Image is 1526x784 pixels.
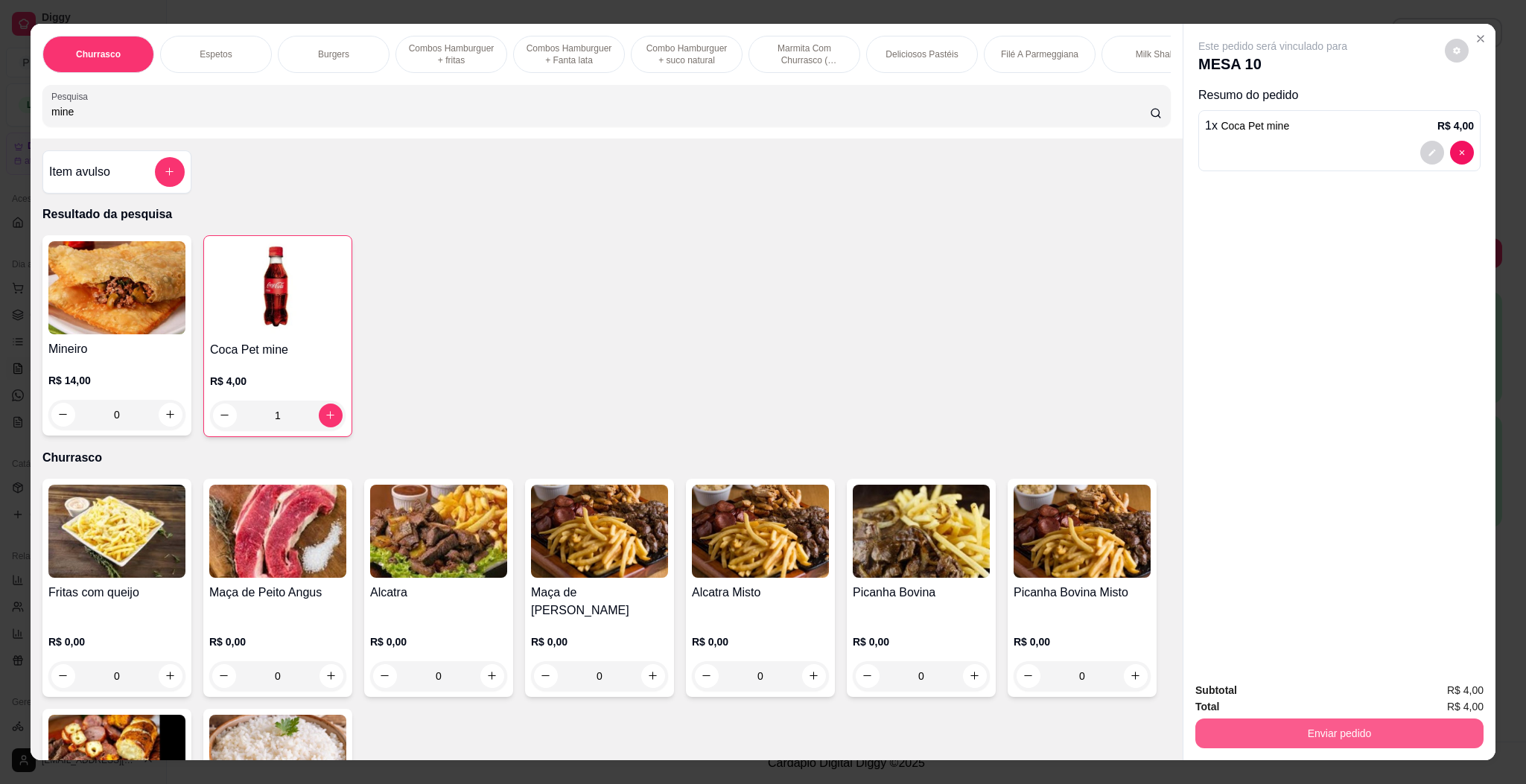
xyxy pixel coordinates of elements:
p: Churrasco [42,449,1171,467]
p: R$ 0,00 [209,634,346,649]
span: Coca Pet mine [1221,120,1289,132]
img: product-image [853,485,990,578]
button: Enviar pedido [1195,718,1484,748]
p: R$ 0,00 [48,634,185,649]
span: R$ 4,00 [1447,682,1484,698]
h4: Mineiro [48,340,185,358]
h4: Coca Pet mine [210,341,346,359]
label: Pesquisa [51,90,93,103]
p: 1 x [1205,117,1289,135]
p: Milk Shake [1136,48,1180,60]
p: Combos Hamburguer + Fanta lata [526,42,612,66]
strong: Subtotal [1195,684,1237,696]
h4: Maça de [PERSON_NAME] [531,584,668,619]
p: R$ 4,00 [1437,118,1474,133]
input: Pesquisa [51,104,1150,119]
p: MESA 10 [1198,54,1347,74]
h4: Item avulso [49,163,110,181]
img: product-image [531,485,668,578]
button: decrease-product-quantity [213,404,237,427]
p: R$ 4,00 [210,374,346,389]
img: product-image [1014,485,1151,578]
img: product-image [209,485,346,578]
strong: Total [1195,701,1219,713]
button: decrease-product-quantity [1445,39,1469,63]
img: product-image [370,485,507,578]
p: Deliciosos Pastéis [886,48,958,60]
button: decrease-product-quantity [1450,141,1474,165]
h4: Maça de Peito Angus [209,584,346,602]
p: R$ 0,00 [370,634,507,649]
button: Close [1469,27,1492,51]
p: Resumo do pedido [1198,86,1481,104]
p: R$ 0,00 [531,634,668,649]
button: increase-product-quantity [319,404,343,427]
button: decrease-product-quantity [1420,141,1444,165]
p: R$ 0,00 [692,634,829,649]
p: Combo Hamburguer + suco natural [643,42,730,66]
img: product-image [210,242,346,335]
img: product-image [692,485,829,578]
p: Resultado da pesquisa [42,205,1171,223]
h4: Picanha Bovina [853,584,990,602]
button: add-separate-item [155,157,185,187]
span: R$ 4,00 [1447,698,1484,715]
img: product-image [48,241,185,334]
h4: Alcatra Misto [692,584,829,602]
p: R$ 14,00 [48,373,185,388]
h4: Alcatra [370,584,507,602]
p: Churrasco [76,48,121,60]
p: R$ 0,00 [853,634,990,649]
h4: Picanha Bovina Misto [1014,584,1151,602]
p: Filé A Parmeggiana [1001,48,1078,60]
img: product-image [48,485,185,578]
p: Combos Hamburguer + fritas [408,42,495,66]
p: Espetos [200,48,232,60]
p: Marmita Com Churrasco ( Novidade ) [761,42,848,66]
p: Este pedido será vinculado para [1198,39,1347,54]
p: Burgers [318,48,349,60]
h4: Fritas com queijo [48,584,185,602]
p: R$ 0,00 [1014,634,1151,649]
